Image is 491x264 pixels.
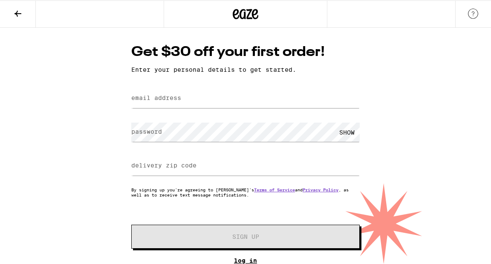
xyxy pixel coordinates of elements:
[131,42,360,62] h1: Get $30 off your first order!
[131,161,196,168] label: delivery zip code
[303,187,338,192] a: Privacy Policy
[131,88,360,108] input: email address
[131,128,162,135] label: password
[131,94,181,101] label: email address
[254,187,295,192] a: Terms of Service
[131,224,360,248] button: Sign Up
[131,66,360,73] p: Enter your personal details to get started.
[131,187,360,197] p: By signing up you're agreeing to [PERSON_NAME]'s and , as well as to receive text message notific...
[5,6,61,13] span: Hi. Need any help?
[334,122,360,141] div: SHOW
[131,156,360,175] input: delivery zip code
[232,233,259,239] span: Sign Up
[131,257,360,264] a: Log In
